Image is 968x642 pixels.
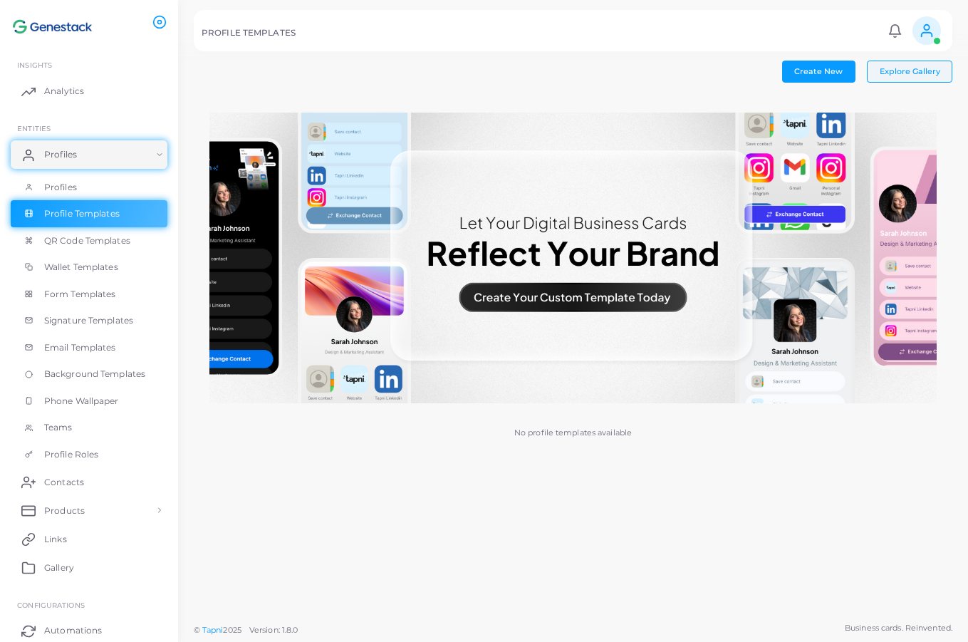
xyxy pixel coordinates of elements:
a: Products [11,496,167,524]
span: Products [44,504,85,517]
a: Phone Wallpaper [11,388,167,415]
span: Teams [44,421,73,434]
span: Profile Templates [44,207,120,220]
a: Email Templates [11,334,167,361]
span: QR Code Templates [44,234,130,247]
span: Contacts [44,476,84,489]
a: Form Templates [11,281,167,308]
span: ENTITIES [17,124,51,133]
span: Links [44,533,67,546]
a: Profiles [11,174,167,201]
span: Business cards. Reinvented. [845,622,952,634]
a: Background Templates [11,361,167,388]
span: Gallery [44,561,74,574]
a: Wallet Templates [11,254,167,281]
span: Signature Templates [44,314,133,327]
a: Analytics [11,77,167,105]
a: Profile Templates [11,200,167,227]
button: Explore Gallery [867,61,952,82]
span: INSIGHTS [17,61,52,69]
span: Email Templates [44,341,116,354]
a: Profile Roles [11,441,167,468]
a: Gallery [11,553,167,581]
span: Analytics [44,85,84,98]
span: Automations [44,624,102,637]
span: © [194,624,298,636]
span: Form Templates [44,288,116,301]
a: Profiles [11,140,167,169]
h5: PROFILE TEMPLATES [202,28,296,38]
span: Background Templates [44,368,145,380]
a: Teams [11,414,167,441]
span: Phone Wallpaper [44,395,119,408]
a: Signature Templates [11,307,167,334]
a: Contacts [11,467,167,496]
span: Profile Roles [44,448,98,461]
p: No profile templates available [514,427,632,439]
span: Profiles [44,181,77,194]
span: 2025 [223,624,241,636]
span: Version: 1.8.0 [249,625,298,635]
span: Configurations [17,601,85,609]
a: Links [11,524,167,553]
img: No profile templates [209,113,937,403]
img: logo [13,14,92,40]
a: Tapni [202,625,224,635]
span: Explore Gallery [880,66,940,76]
button: Create New [782,61,855,82]
span: Wallet Templates [44,261,118,274]
span: Create New [794,66,843,76]
a: QR Code Templates [11,227,167,254]
span: Profiles [44,148,77,161]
